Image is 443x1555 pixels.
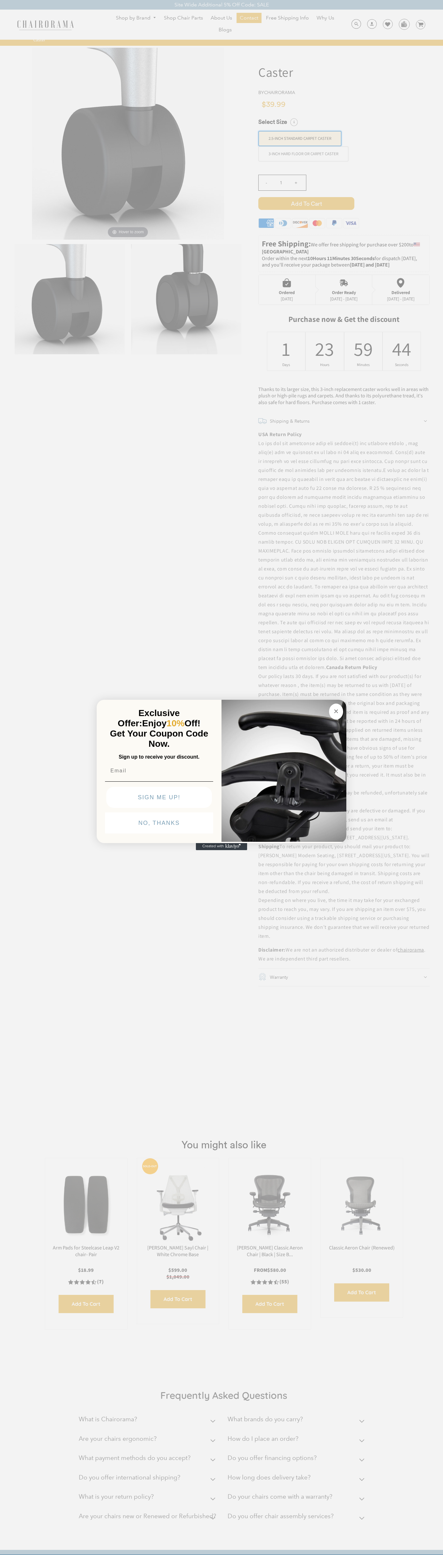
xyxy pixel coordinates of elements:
img: underline [105,781,213,782]
a: Created with Klaviyo - opens in a new tab [196,842,247,850]
button: SIGN ME UP! [106,787,212,808]
img: 92d77583-a095-41f6-84e7-858462e0427a.jpeg [221,698,346,842]
span: 10% [166,718,184,728]
span: Enjoy Off! [142,718,200,728]
button: Close dialog [329,704,343,720]
input: Email [105,764,213,777]
span: Get Your Coupon Code Now. [110,729,208,749]
span: Exclusive Offer: [118,708,180,728]
button: NO, THANKS [105,812,213,833]
span: Sign up to receive your discount. [119,754,199,760]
